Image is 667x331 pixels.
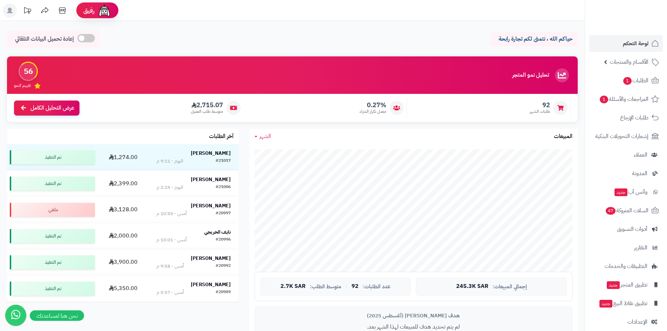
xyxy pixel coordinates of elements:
a: الإعدادات [589,313,663,330]
span: أدوات التسويق [617,224,647,234]
a: الطلبات1 [589,72,663,89]
div: تم التنفيذ [10,282,95,296]
a: عرض التحليل الكامل [14,101,79,116]
span: الطلبات [623,76,648,85]
span: 47 [606,207,616,215]
span: طلبات الإرجاع [620,113,648,123]
div: ملغي [10,203,95,217]
strong: [PERSON_NAME] [191,281,231,288]
h3: المبيعات [554,133,572,140]
span: عدد الطلبات: [363,284,390,290]
span: الأقسام والمنتجات [610,57,648,67]
span: 2.7K SAR [280,283,306,290]
span: إعادة تحميل البيانات التلقائي [15,35,74,43]
span: جديد [599,300,612,308]
span: متوسط الطلب: [310,284,341,290]
span: 1 [600,96,608,103]
span: الإعدادات [627,317,647,327]
td: 2,000.00 [98,223,148,249]
div: #20996 [216,236,231,243]
div: تم التنفيذ [10,229,95,243]
span: 92 [530,101,550,109]
span: 245.3K SAR [456,283,488,290]
a: وآتس آبجديد [589,184,663,200]
span: طلبات الشهر [530,109,550,115]
div: #20989 [216,289,231,296]
td: 3,900.00 [98,249,148,275]
span: وآتس آب [614,187,647,197]
span: التطبيقات والخدمات [605,261,647,271]
div: أمس - 10:01 م [157,236,187,243]
a: الشهر [255,132,271,140]
div: #20997 [216,210,231,217]
strong: [PERSON_NAME] [191,176,231,183]
div: تم التنفيذ [10,150,95,164]
span: تقييم النمو [14,83,31,89]
div: هدف [PERSON_NAME] (أغسطس 2025) [260,312,567,319]
span: معدل تكرار الشراء [360,109,386,115]
a: التقارير [589,239,663,256]
span: تطبيق المتجر [606,280,647,290]
span: التقارير [634,243,647,253]
span: رفيق [83,6,95,15]
span: المراجعات والأسئلة [599,94,648,104]
div: #20992 [216,263,231,270]
span: الشهر [259,132,271,140]
a: لوحة التحكم [589,35,663,52]
a: أدوات التسويق [589,221,663,237]
span: لوحة التحكم [623,39,648,48]
td: 2,399.00 [98,171,148,196]
td: 5,350.00 [98,276,148,302]
span: 1 [623,77,632,85]
a: تحديثات المنصة [19,4,36,19]
div: أمس - 10:55 م [157,210,187,217]
h3: آخر الطلبات [209,133,234,140]
span: 92 [352,283,359,290]
span: 0.27% [360,101,386,109]
a: العملاء [589,146,663,163]
td: 3,128.00 [98,197,148,223]
div: أمس - 9:58 م [157,263,184,270]
span: متوسط طلب العميل [191,109,223,115]
td: 1,274.00 [98,144,148,170]
strong: [PERSON_NAME] [191,255,231,262]
span: تطبيق نقاط البيع [599,298,647,308]
a: السلات المتروكة47 [589,202,663,219]
p: حياكم الله ، نتمنى لكم تجارة رابحة [495,35,572,43]
div: اليوم - 9:11 م [157,158,183,165]
a: التطبيقات والخدمات [589,258,663,275]
span: المدونة [632,168,647,178]
a: تطبيق المتجرجديد [589,276,663,293]
span: عرض التحليل الكامل [30,104,74,112]
p: لم يتم تحديد هدف للمبيعات لهذا الشهر بعد. [260,323,567,331]
span: إجمالي المبيعات: [493,284,527,290]
a: إشعارات التحويلات البنكية [589,128,663,145]
a: طلبات الإرجاع [589,109,663,126]
div: #21017 [216,158,231,165]
div: اليوم - 2:24 م [157,184,183,191]
span: 2,715.07 [191,101,223,109]
span: السلات المتروكة [605,206,648,215]
span: جديد [614,188,627,196]
span: جديد [607,281,620,289]
a: تطبيق نقاط البيعجديد [589,295,663,312]
div: تم التنفيذ [10,255,95,269]
img: ai-face.png [97,4,111,18]
strong: [PERSON_NAME] [191,150,231,157]
a: المدونة [589,165,663,182]
a: المراجعات والأسئلة1 [589,91,663,108]
strong: نايف الخريجي [204,228,231,236]
span: | [346,284,347,289]
div: #21006 [216,184,231,191]
div: أمس - 5:57 م [157,289,184,296]
span: إشعارات التحويلات البنكية [595,131,648,141]
div: تم التنفيذ [10,177,95,191]
span: العملاء [634,150,647,160]
h3: تحليل نمو المتجر [512,72,549,78]
strong: [PERSON_NAME] [191,202,231,209]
